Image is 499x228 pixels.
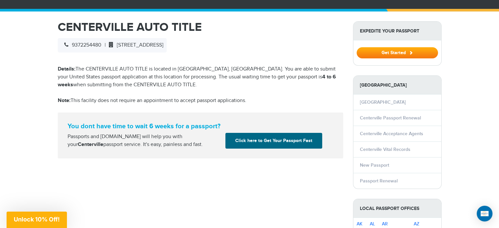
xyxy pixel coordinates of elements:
p: This facility does not require an appointment to accept passport applications. [58,97,343,105]
a: AZ [414,221,419,227]
a: [GEOGRAPHIC_DATA] [360,99,406,105]
a: AL [370,221,375,227]
h1: CENTERVILLE AUTO TITLE [58,21,343,33]
strong: Local Passport Offices [353,199,441,218]
a: New Passport [360,162,389,168]
div: Passports and [DOMAIN_NAME] will help you with your passport service. It's easy, painless and fast. [65,133,223,149]
span: 9372254480 [61,42,101,48]
a: AR [382,221,388,227]
button: Get Started [357,47,438,58]
a: Click here to Get Your Passport Fast [225,133,322,149]
div: Open Intercom Messenger [477,206,492,221]
a: Get Started [357,50,438,55]
span: [STREET_ADDRESS] [106,42,163,48]
a: Centerville Passport Renewal [360,115,421,121]
p: The CENTERVILLE AUTO TITLE is located in [GEOGRAPHIC_DATA], [GEOGRAPHIC_DATA]. You are able to su... [58,65,343,89]
a: AK [357,221,363,227]
a: Centerville Acceptance Agents [360,131,423,136]
strong: 4 to 6 weeks [58,74,336,88]
strong: Details: [58,66,75,72]
strong: Expedite Your Passport [353,22,441,40]
div: | [58,38,167,52]
strong: Centerville [78,141,103,148]
strong: Note: [58,97,71,104]
a: Passport Renewal [360,178,398,184]
strong: [GEOGRAPHIC_DATA] [353,76,441,94]
a: Centerville Vital Records [360,147,410,152]
div: Unlock 10% Off! [7,212,67,228]
strong: You dont have time to wait 6 weeks for a passport? [68,122,333,130]
span: Unlock 10% Off! [14,216,60,223]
